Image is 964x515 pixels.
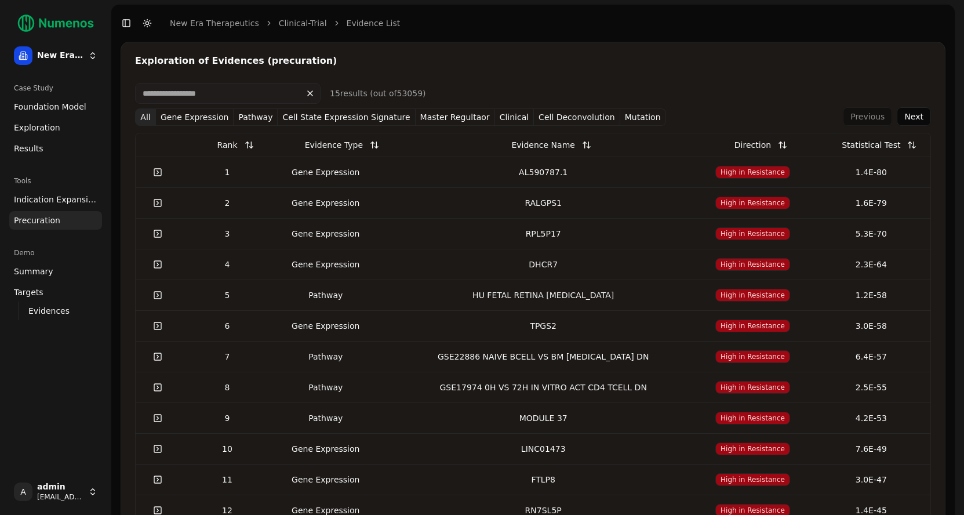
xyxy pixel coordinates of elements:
span: Exploration [14,122,60,133]
span: Evidences [28,305,70,317]
div: Tools [9,172,102,190]
a: Exploration [9,118,102,137]
button: Clinical [495,108,534,126]
div: Pathway [279,382,372,393]
button: Master Regultaor [416,108,495,126]
button: mutation [620,108,666,126]
a: Evidences [24,303,88,319]
div: Pathway [279,351,372,362]
div: 4 [184,259,270,270]
a: Clinical-Trial [279,17,327,29]
div: Gene Expression [279,320,372,332]
a: Precuration [9,211,102,230]
div: 7.6E-49 [817,443,926,455]
span: High in Resistance [715,166,790,179]
span: Foundation Model [14,101,86,113]
span: 15 result s [330,89,368,98]
span: (out of 53059 ) [368,89,426,98]
div: Gene Expression [279,228,372,240]
span: High in Resistance [715,381,790,394]
nav: breadcrumb [170,17,400,29]
div: 1.2E-58 [817,289,926,301]
div: Direction [734,135,771,155]
div: 7 [184,351,270,362]
div: Demo [9,244,102,262]
div: Evidence Type [305,135,363,155]
div: 2.5E-55 [817,382,926,393]
a: Results [9,139,102,158]
div: MODULE 37 [398,412,689,424]
button: Aadmin[EMAIL_ADDRESS] [9,478,102,506]
a: Evidence list [347,17,401,29]
div: Statistical Test [842,135,900,155]
div: Pathway [279,289,372,301]
a: Foundation Model [9,97,102,116]
div: 1.6E-79 [817,197,926,209]
div: 8 [184,382,270,393]
a: Summary [9,262,102,281]
div: Exploration of Evidences (precuration) [135,56,931,66]
a: New Era Therapeutics [170,17,259,29]
div: LINC01473 [398,443,689,455]
span: A [14,483,32,501]
button: New Era Therapeutics [9,42,102,70]
div: Gene Expression [279,197,372,209]
div: AL590787.1 [398,166,689,178]
div: 2.3E-64 [817,259,926,270]
div: HU FETAL RETINA [MEDICAL_DATA] [398,289,689,301]
div: Gene Expression [279,259,372,270]
div: 6 [184,320,270,332]
div: Gene Expression [279,166,372,178]
span: admin [37,482,83,492]
a: Indication Expansion [9,190,102,209]
div: 11 [184,474,270,485]
button: All [135,108,156,126]
span: High in Resistance [715,320,790,332]
img: Numenos [9,9,102,37]
span: New Era Therapeutics [37,50,83,61]
div: Rank [217,135,238,155]
div: 6.4E-57 [817,351,926,362]
span: High in Resistance [715,197,790,209]
span: Summary [14,266,53,277]
div: 2 [184,197,270,209]
div: Gene Expression [279,474,372,485]
div: Evidence Name [511,135,574,155]
button: Next [897,107,931,126]
div: 5.3E-70 [817,228,926,240]
div: 3 [184,228,270,240]
span: High in Resistance [715,258,790,271]
div: 4.2E-53 [817,412,926,424]
button: Cell State Expression Signature [278,108,415,126]
div: 5 [184,289,270,301]
div: Pathway [279,412,372,424]
button: Cell Deconvolution [534,108,620,126]
span: Precuration [14,215,60,226]
div: RPL5P17 [398,228,689,240]
div: Gene Expression [279,443,372,455]
div: RALGPS1 [398,197,689,209]
span: High in Resistance [715,473,790,486]
div: TPGS2 [398,320,689,332]
div: 9 [184,412,270,424]
div: GSE17974 0H VS 72H IN VITRO ACT CD4 TCELL DN [398,382,689,393]
span: [EMAIL_ADDRESS] [37,492,83,502]
button: Gene Expression [156,108,234,126]
div: 10 [184,443,270,455]
div: DHCR7 [398,259,689,270]
div: GSE22886 NAIVE BCELL VS BM [MEDICAL_DATA] DN [398,351,689,362]
span: Results [14,143,43,154]
span: Indication Expansion [14,194,97,205]
button: Pathway [234,108,278,126]
div: 1.4E-80 [817,166,926,178]
a: Targets [9,283,102,302]
div: 1 [184,166,270,178]
div: FTLP8 [398,474,689,485]
span: High in Resistance [715,350,790,363]
span: High in Resistance [715,412,790,425]
span: High in Resistance [715,289,790,302]
div: 3.0E-58 [817,320,926,332]
div: 3.0E-47 [817,474,926,485]
span: High in Resistance [715,227,790,240]
div: Case Study [9,79,102,97]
